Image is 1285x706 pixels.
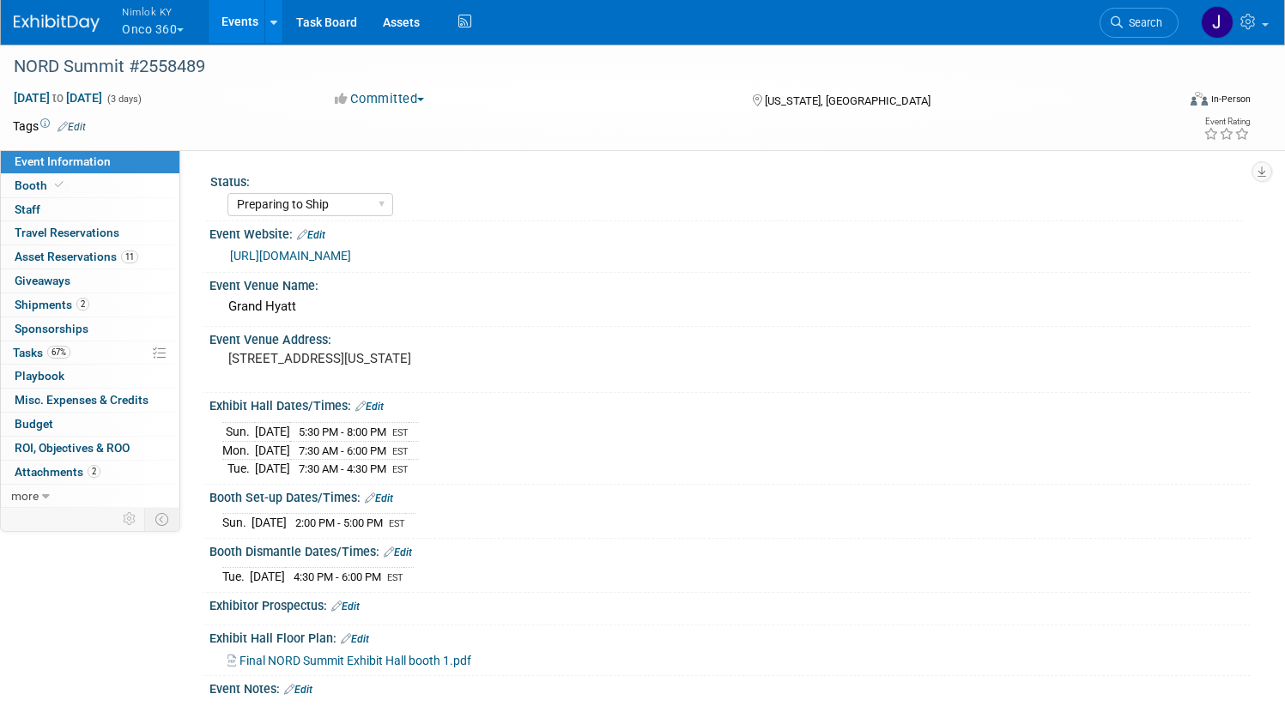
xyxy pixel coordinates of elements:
[1123,16,1162,29] span: Search
[58,121,86,133] a: Edit
[355,401,384,413] a: Edit
[13,90,103,106] span: [DATE] [DATE]
[13,346,70,359] span: Tasks
[15,274,70,287] span: Giveaways
[1,317,179,341] a: Sponsorships
[55,180,64,190] i: Booth reservation complete
[222,568,250,586] td: Tue.
[1,341,179,365] a: Tasks67%
[209,625,1251,648] div: Exhibit Hall Floor Plan:
[15,393,149,407] span: Misc. Expenses & Credits
[209,221,1251,244] div: Event Website:
[1,221,179,244] a: Travel Reservations
[389,518,405,529] span: EST
[1191,92,1208,106] img: Format-Inperson.png
[1,174,179,197] a: Booth
[1066,89,1251,115] div: Event Format
[15,226,119,239] span: Travel Reservations
[8,51,1145,82] div: NORD Summit #2558489
[239,654,471,667] span: Final NORD Summit Exhibit Hall booth 1.pdf
[145,508,180,530] td: Toggle Event Tabs
[11,489,39,503] span: more
[50,91,66,105] span: to
[230,249,351,262] a: [URL][DOMAIN_NAME]
[47,346,70,359] span: 67%
[222,460,255,478] td: Tue.
[15,178,67,192] span: Booth
[15,298,89,311] span: Shipments
[255,422,290,441] td: [DATE]
[209,327,1251,348] div: Event Venue Address:
[209,485,1251,507] div: Booth Set-up Dates/Times:
[88,465,100,478] span: 2
[1,150,179,173] a: Event Information
[1,269,179,293] a: Giveaways
[210,169,1243,190] div: Status:
[13,118,86,135] td: Tags
[255,460,290,478] td: [DATE]
[1203,118,1250,126] div: Event Rating
[250,568,285,586] td: [DATE]
[299,444,386,457] span: 7:30 AM - 6:00 PM
[209,393,1251,415] div: Exhibit Hall Dates/Times:
[228,351,624,366] pre: [STREET_ADDRESS][US_STATE]
[14,15,100,32] img: ExhibitDay
[392,427,409,438] span: EST
[1100,8,1179,38] a: Search
[384,546,412,558] a: Edit
[295,516,383,529] span: 2:00 PM - 5:00 PM
[15,369,64,383] span: Playbook
[365,492,393,504] a: Edit
[209,593,1251,615] div: Exhibitor Prospectus:
[76,298,89,311] span: 2
[15,322,88,335] span: Sponsorships
[1,198,179,221] a: Staff
[255,441,290,460] td: [DATE]
[299,462,386,475] span: 7:30 AM - 4:30 PM
[392,446,409,457] span: EST
[209,676,1251,698] div: Event Notes:
[284,684,312,696] a: Edit
[765,94,930,107] span: [US_STATE], [GEOGRAPHIC_DATA]
[222,514,252,532] td: Sun.
[115,508,145,530] td: Personalize Event Tab Strip
[122,3,184,21] span: Nimlok KY
[222,441,255,460] td: Mon.
[1,245,179,269] a: Asset Reservations11
[299,425,386,438] span: 5:30 PM - 8:00 PM
[341,633,369,645] a: Edit
[15,202,40,216] span: Staff
[1210,93,1251,106] div: In-Person
[15,154,111,168] span: Event Information
[1,389,179,412] a: Misc. Expenses & Credits
[329,90,431,108] button: Committed
[209,273,1251,294] div: Event Venue Name:
[1,485,179,508] a: more
[1,437,179,460] a: ROI, Objectives & ROO
[209,539,1251,561] div: Booth Dismantle Dates/Times:
[15,417,53,431] span: Budget
[1201,6,1233,39] img: Jamie Dunn
[1,365,179,388] a: Playbook
[1,461,179,484] a: Attachments2
[222,422,255,441] td: Sun.
[15,250,138,263] span: Asset Reservations
[106,94,142,105] span: (3 days)
[1,413,179,436] a: Budget
[387,572,403,583] span: EST
[227,654,471,667] a: Final NORD Summit Exhibit Hall booth 1.pdf
[297,229,325,241] a: Edit
[121,250,138,263] span: 11
[15,465,100,479] span: Attachments
[331,600,360,612] a: Edit
[252,514,287,532] td: [DATE]
[294,570,381,583] span: 4:30 PM - 6:00 PM
[1,293,179,317] a: Shipments2
[392,464,409,475] span: EST
[15,441,130,455] span: ROI, Objectives & ROO
[222,293,1238,320] div: Grand Hyatt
